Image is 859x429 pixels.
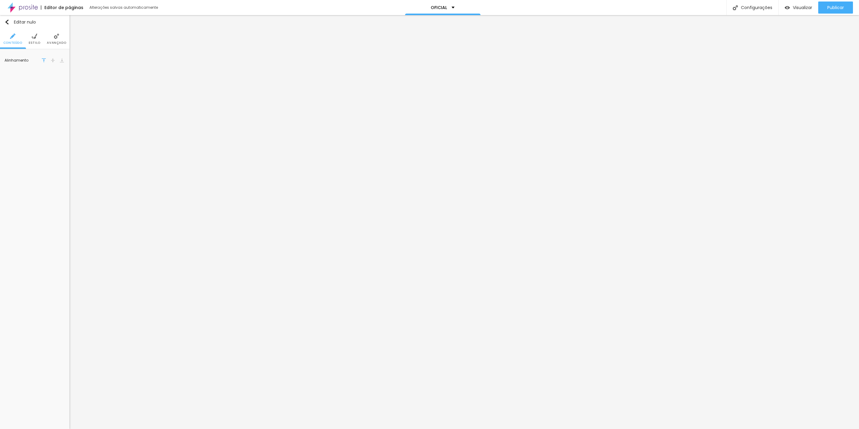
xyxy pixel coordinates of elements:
[779,2,818,14] button: Visualizar
[29,40,40,45] font: Estilo
[818,2,853,14] button: Publicar
[54,34,59,39] img: Ícone
[827,5,844,11] font: Publicar
[51,58,55,62] img: shrink-vertical-1.svg
[42,58,46,62] img: move-up-1.svg
[89,5,158,10] font: Alterações salvas automaticamente
[793,5,812,11] font: Visualizar
[10,34,15,39] img: Ícone
[60,58,64,62] img: move-down-1.svg
[44,5,83,11] font: Editor de páginas
[431,5,447,11] font: OFICIAL
[69,15,859,429] iframe: Editor
[741,5,772,11] font: Configurações
[47,40,66,45] font: Avançado
[5,20,9,24] img: Ícone
[3,40,22,45] font: Conteúdo
[32,34,37,39] img: Ícone
[14,19,36,25] font: Editar nulo
[785,5,790,10] img: view-1.svg
[733,5,738,10] img: Ícone
[5,58,28,63] font: Alinhamento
